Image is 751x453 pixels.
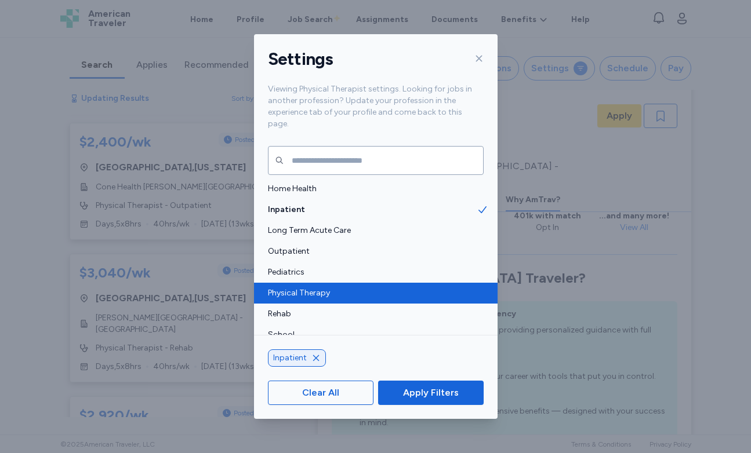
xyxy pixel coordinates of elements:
[268,246,477,257] span: Outpatient
[268,381,374,405] button: Clear All
[302,386,339,400] span: Clear All
[268,204,477,215] span: Inpatient
[268,329,477,341] span: School
[403,386,459,400] span: Apply Filters
[378,381,483,405] button: Apply Filters
[268,287,477,299] span: Physical Therapy
[268,183,477,195] span: Home Health
[273,352,307,364] span: Inpatient
[268,266,477,278] span: Pediatrics
[268,308,477,320] span: Rehab
[268,225,477,236] span: Long Term Acute Care
[254,83,498,144] div: Viewing Physical Therapist settings. Looking for jobs in another profession? Update your professi...
[268,48,333,70] h1: Settings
